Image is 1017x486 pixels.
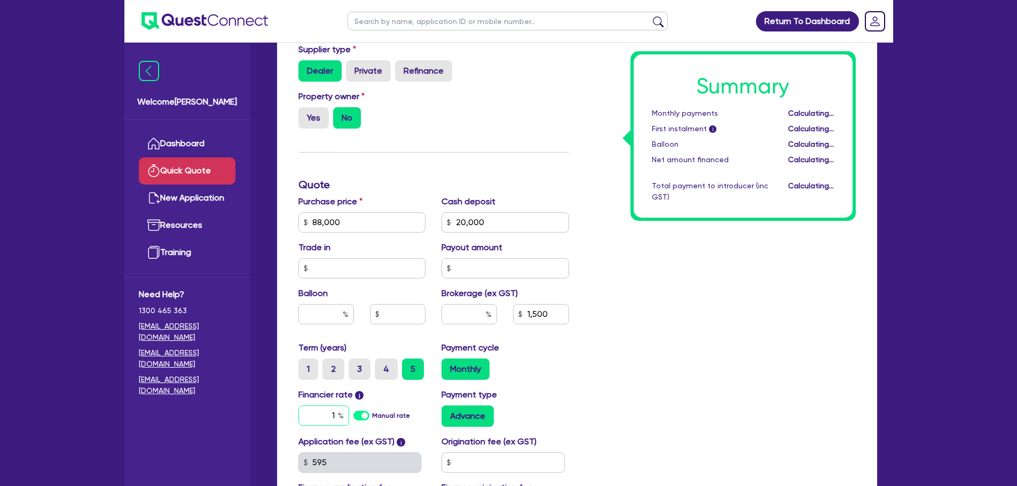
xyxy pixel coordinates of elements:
div: Balloon [644,139,776,150]
a: [EMAIL_ADDRESS][DOMAIN_NAME] [139,374,235,396]
span: Calculating... [788,155,834,164]
h3: Quote [298,178,569,191]
label: Origination fee (ex GST) [442,435,537,448]
label: Monthly [442,358,490,380]
label: Property owner [298,90,365,103]
label: Yes [298,107,329,129]
div: First instalment [644,123,776,134]
a: Resources [139,212,235,239]
label: Financier rate [298,388,364,401]
span: i [397,438,405,447]
a: Dashboard [139,130,235,157]
a: [EMAIL_ADDRESS][DOMAIN_NAME] [139,321,235,343]
label: No [333,107,361,129]
label: Payout amount [442,241,502,254]
img: training [147,246,160,259]
label: Balloon [298,287,328,300]
a: [EMAIL_ADDRESS][DOMAIN_NAME] [139,347,235,370]
label: Payment cycle [442,341,499,354]
img: resources [147,219,160,232]
label: Trade in [298,241,330,254]
span: Calculating... [788,109,834,117]
a: Dropdown toggle [861,7,889,35]
label: Supplier type [298,43,356,56]
span: Need Help? [139,288,235,301]
label: Term (years) [298,341,346,354]
input: Search by name, application ID or mobile number... [348,12,668,30]
img: icon-menu-close [139,61,159,81]
img: new-application [147,192,160,204]
label: Application fee (ex GST) [298,435,395,448]
label: Manual rate [372,411,410,420]
label: 4 [375,358,398,380]
span: i [355,391,364,400]
label: Advance [442,405,494,427]
label: 3 [349,358,370,380]
label: Payment type [442,388,497,401]
label: Purchase price [298,195,362,208]
span: 1300 465 363 [139,305,235,316]
div: Net amount financed [644,154,776,165]
label: Brokerage (ex GST) [442,287,518,300]
span: Welcome [PERSON_NAME] [137,95,237,108]
h1: Summary [652,74,834,99]
a: Training [139,239,235,266]
span: Calculating... [788,124,834,133]
a: Return To Dashboard [756,11,859,31]
img: quick-quote [147,164,160,177]
span: Calculating... [788,181,834,190]
label: 1 [298,358,318,380]
span: i [709,126,716,133]
a: New Application [139,185,235,212]
label: Refinance [395,60,452,82]
label: Private [346,60,391,82]
label: Cash deposit [442,195,495,208]
a: Quick Quote [139,157,235,185]
img: quest-connect-logo-blue [141,12,268,30]
label: 2 [322,358,344,380]
span: Calculating... [788,140,834,148]
div: Monthly payments [644,108,776,119]
label: Dealer [298,60,342,82]
label: 5 [402,358,424,380]
div: Total payment to introducer (inc GST) [644,180,776,203]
